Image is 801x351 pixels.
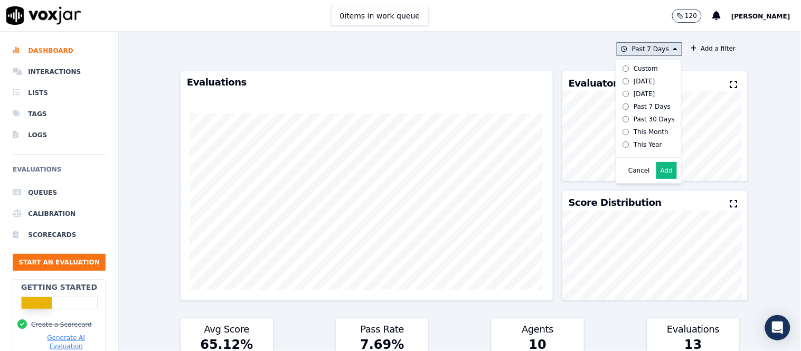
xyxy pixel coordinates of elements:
[13,182,106,203] a: Queues
[13,254,106,271] button: Start an Evaluation
[13,203,106,224] a: Calibration
[623,129,629,136] input: This Month
[731,10,801,22] button: [PERSON_NAME]
[765,315,790,340] div: Open Intercom Messenger
[31,334,101,350] button: Generate AI Evaluation
[634,90,655,98] div: [DATE]
[634,115,675,124] div: Past 30 Days
[656,162,677,179] button: Add
[623,65,629,72] input: Custom
[617,42,682,56] button: Past 7 Days Custom [DATE] [DATE] Past 7 Days Past 30 Days This Month This Year Cancel Add
[623,103,629,110] input: Past 7 Days
[672,9,702,23] button: 120
[634,64,658,73] div: Custom
[31,320,92,329] button: Create a Scorecard
[6,6,81,25] img: voxjar logo
[634,77,655,86] div: [DATE]
[634,128,668,136] div: This Month
[187,325,267,334] h3: Avg Score
[672,9,713,23] button: 120
[623,91,629,98] input: [DATE]
[634,140,662,149] div: This Year
[623,116,629,123] input: Past 30 Days
[569,79,623,88] h3: Evaluators
[634,102,671,111] div: Past 7 Days
[13,61,106,82] a: Interactions
[623,141,629,148] input: This Year
[331,6,429,26] button: 0items in work queue
[569,198,662,207] h3: Score Distribution
[13,40,106,61] a: Dashboard
[21,282,97,292] h2: Getting Started
[628,166,650,175] button: Cancel
[498,325,578,334] h3: Agents
[13,103,106,125] a: Tags
[685,12,698,20] p: 120
[686,42,740,55] button: Add a filter
[13,125,106,146] a: Logs
[13,163,106,182] h6: Evaluations
[13,224,106,245] a: Scorecards
[187,78,546,87] h3: Evaluations
[13,82,106,103] a: Lists
[342,325,422,334] h3: Pass Rate
[654,325,733,334] h3: Evaluations
[623,78,629,85] input: [DATE]
[731,13,790,20] span: [PERSON_NAME]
